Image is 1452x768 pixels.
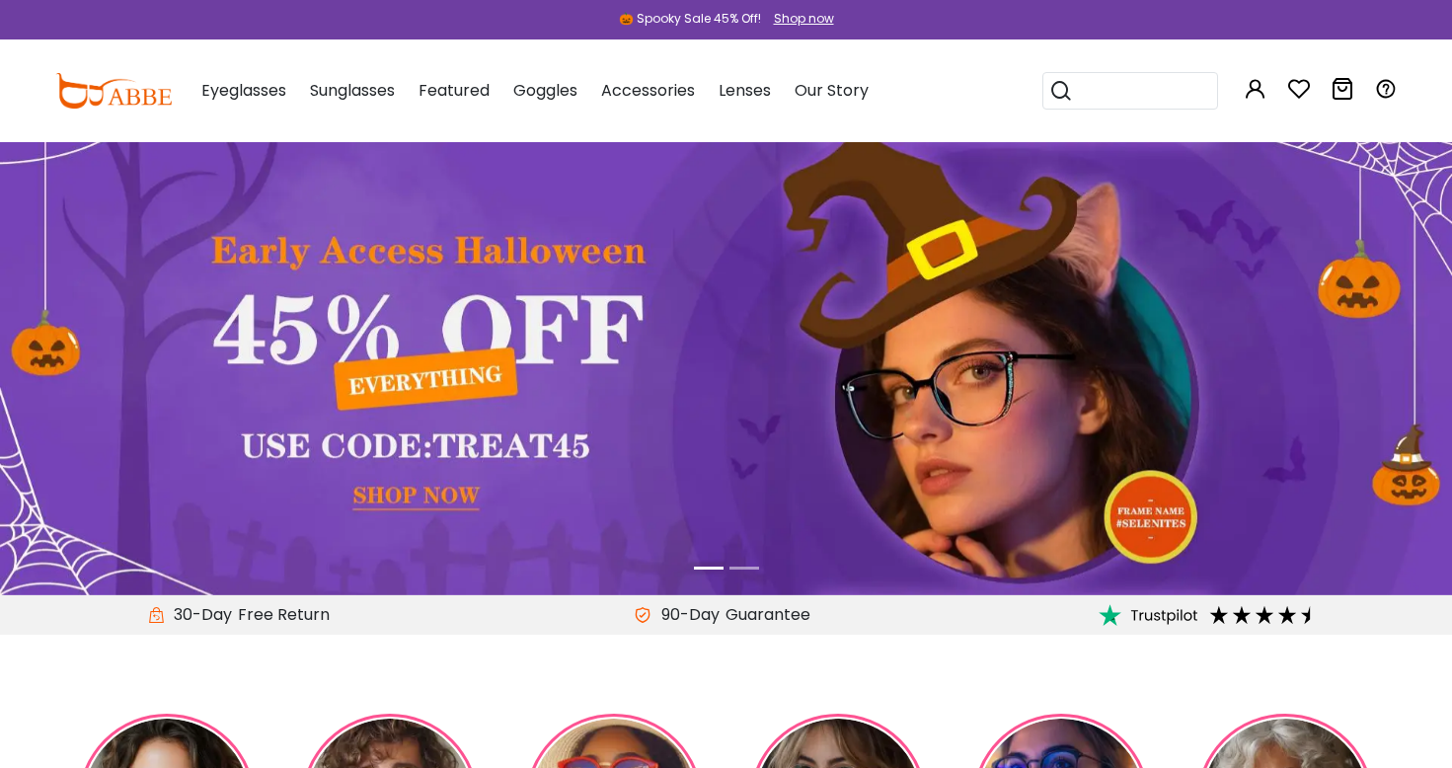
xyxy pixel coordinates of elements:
a: Shop now [764,10,834,27]
div: Shop now [774,10,834,28]
img: abbeglasses.com [55,73,172,109]
div: Free Return [232,603,336,627]
div: 🎃 Spooky Sale 45% Off! [619,10,761,28]
span: Our Story [795,79,869,102]
span: Lenses [719,79,771,102]
span: 30-Day [164,603,232,627]
span: Featured [419,79,490,102]
span: Accessories [601,79,695,102]
span: Goggles [513,79,577,102]
span: Eyeglasses [201,79,286,102]
span: 90-Day [651,603,720,627]
span: Sunglasses [310,79,395,102]
div: Guarantee [720,603,816,627]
